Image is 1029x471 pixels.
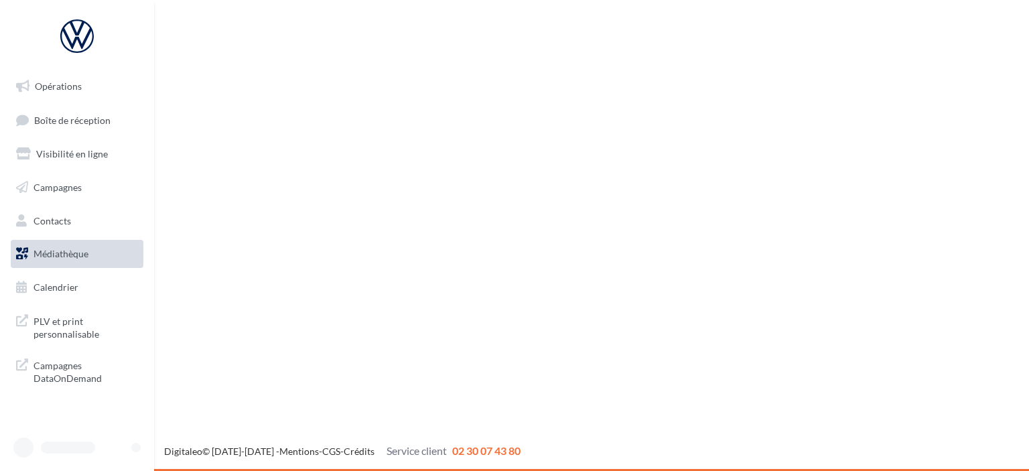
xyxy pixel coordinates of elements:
span: Service client [387,444,447,457]
span: © [DATE]-[DATE] - - - [164,446,521,457]
span: 02 30 07 43 80 [452,444,521,457]
a: Campagnes DataOnDemand [8,351,146,391]
a: Contacts [8,207,146,235]
a: Boîte de réception [8,106,146,135]
a: Digitaleo [164,446,202,457]
span: Campagnes DataOnDemand [33,356,138,385]
span: Calendrier [33,281,78,293]
a: CGS [322,446,340,457]
span: Visibilité en ligne [36,148,108,159]
span: Boîte de réception [34,114,111,125]
a: Opérations [8,72,146,100]
span: Contacts [33,214,71,226]
span: PLV et print personnalisable [33,312,138,341]
a: Calendrier [8,273,146,301]
a: Campagnes [8,174,146,202]
a: Médiathèque [8,240,146,268]
span: Médiathèque [33,248,88,259]
span: Opérations [35,80,82,92]
span: Campagnes [33,182,82,193]
a: Visibilité en ligne [8,140,146,168]
a: PLV et print personnalisable [8,307,146,346]
a: Crédits [344,446,374,457]
a: Mentions [279,446,319,457]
